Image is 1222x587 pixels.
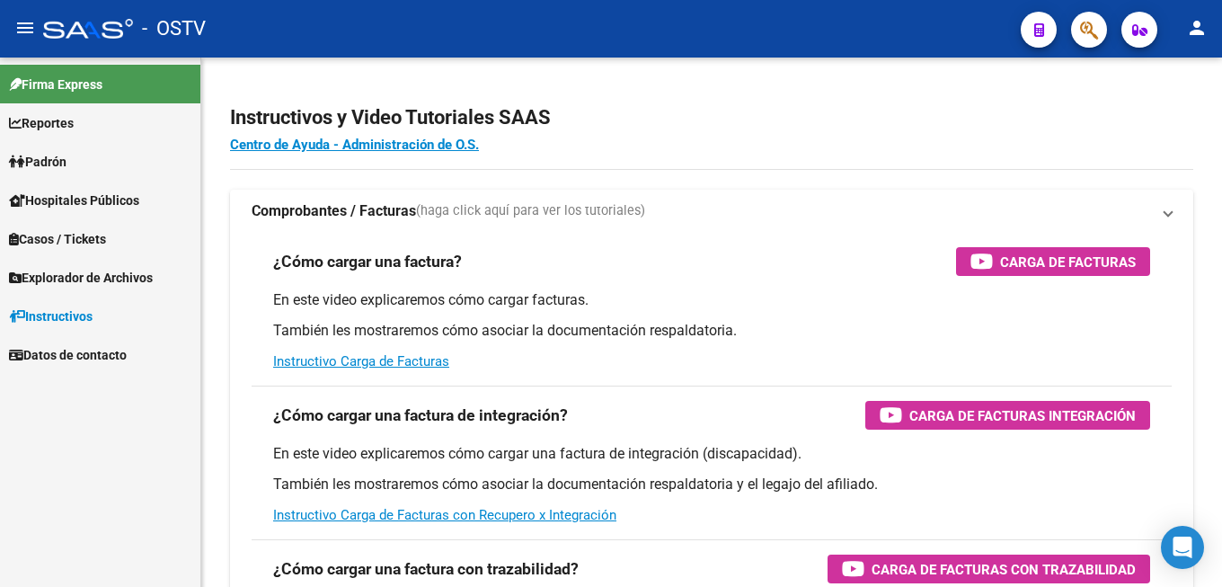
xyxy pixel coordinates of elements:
h3: ¿Cómo cargar una factura? [273,249,462,274]
a: Centro de Ayuda - Administración de O.S. [230,137,479,153]
p: También les mostraremos cómo asociar la documentación respaldatoria y el legajo del afiliado. [273,475,1150,494]
button: Carga de Facturas [956,247,1150,276]
span: Carga de Facturas Integración [909,405,1136,427]
span: Datos de contacto [9,345,127,365]
h3: ¿Cómo cargar una factura con trazabilidad? [273,556,579,582]
strong: Comprobantes / Facturas [252,201,416,221]
button: Carga de Facturas Integración [865,401,1150,430]
p: En este video explicaremos cómo cargar una factura de integración (discapacidad). [273,444,1150,464]
a: Instructivo Carga de Facturas con Recupero x Integración [273,507,616,523]
span: Hospitales Públicos [9,191,139,210]
div: Open Intercom Messenger [1161,526,1204,569]
mat-expansion-panel-header: Comprobantes / Facturas(haga click aquí para ver los tutoriales) [230,190,1193,233]
span: Instructivos [9,307,93,326]
span: (haga click aquí para ver los tutoriales) [416,201,645,221]
h2: Instructivos y Video Tutoriales SAAS [230,101,1193,135]
p: También les mostraremos cómo asociar la documentación respaldatoria. [273,321,1150,341]
span: - OSTV [142,9,206,49]
span: Carga de Facturas con Trazabilidad [872,558,1136,581]
button: Carga de Facturas con Trazabilidad [828,555,1150,583]
mat-icon: person [1186,17,1208,39]
span: Carga de Facturas [1000,251,1136,273]
span: Explorador de Archivos [9,268,153,288]
span: Casos / Tickets [9,229,106,249]
span: Padrón [9,152,66,172]
a: Instructivo Carga de Facturas [273,353,449,369]
h3: ¿Cómo cargar una factura de integración? [273,403,568,428]
span: Firma Express [9,75,102,94]
span: Reportes [9,113,74,133]
p: En este video explicaremos cómo cargar facturas. [273,290,1150,310]
mat-icon: menu [14,17,36,39]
